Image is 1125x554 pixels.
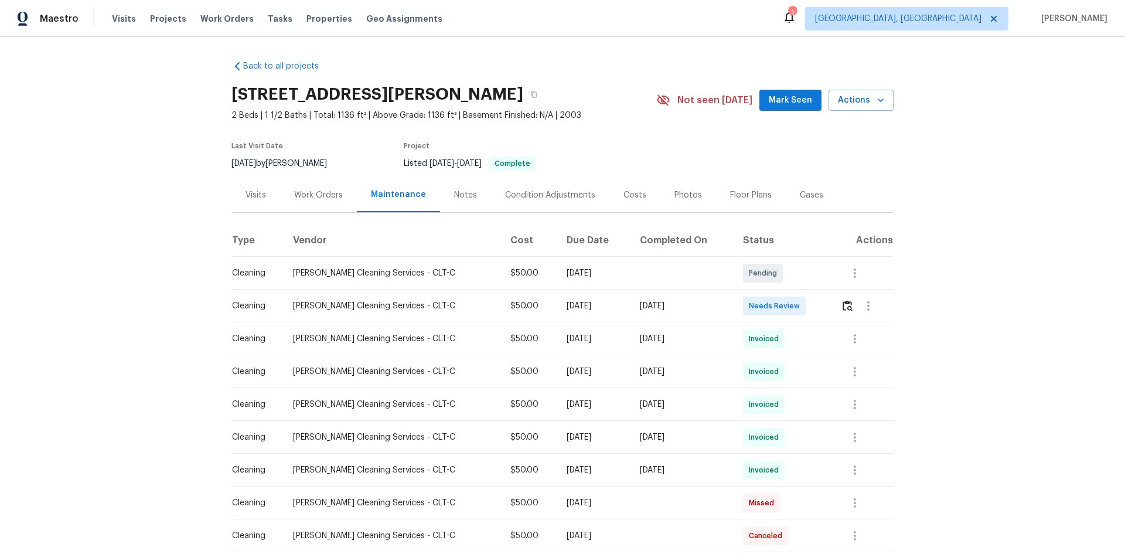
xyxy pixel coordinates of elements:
[831,224,894,257] th: Actions
[429,159,454,168] span: [DATE]
[510,399,548,410] div: $50.00
[510,530,548,542] div: $50.00
[815,13,981,25] span: [GEOGRAPHIC_DATA], [GEOGRAPHIC_DATA]
[232,399,274,410] div: Cleaning
[567,530,621,542] div: [DATE]
[231,157,341,171] div: by [PERSON_NAME]
[371,189,426,200] div: Maintenance
[510,366,548,378] div: $50.00
[501,224,557,257] th: Cost
[567,267,621,279] div: [DATE]
[112,13,136,25] span: Visits
[843,300,853,311] img: Review Icon
[232,300,274,312] div: Cleaning
[1037,13,1107,25] span: [PERSON_NAME]
[284,224,501,257] th: Vendor
[567,497,621,509] div: [DATE]
[293,431,492,443] div: [PERSON_NAME] Cleaning Services - CLT-C
[232,333,274,345] div: Cleaning
[268,15,292,23] span: Tasks
[557,224,630,257] th: Due Date
[293,267,492,279] div: [PERSON_NAME] Cleaning Services - CLT-C
[404,159,536,168] span: Listed
[457,159,482,168] span: [DATE]
[838,93,884,108] span: Actions
[294,189,343,201] div: Work Orders
[231,142,283,149] span: Last Visit Date
[40,13,79,25] span: Maestro
[306,13,352,25] span: Properties
[749,530,787,542] span: Canceled
[567,366,621,378] div: [DATE]
[293,464,492,476] div: [PERSON_NAME] Cleaning Services - CLT-C
[800,189,823,201] div: Cases
[523,84,544,105] button: Copy Address
[749,300,804,312] span: Needs Review
[640,431,725,443] div: [DATE]
[749,366,783,378] span: Invoiced
[788,7,796,19] div: 1
[749,399,783,410] span: Invoiced
[510,464,548,476] div: $50.00
[630,224,734,257] th: Completed On
[640,333,725,345] div: [DATE]
[510,497,548,509] div: $50.00
[623,189,646,201] div: Costs
[567,333,621,345] div: [DATE]
[640,366,725,378] div: [DATE]
[759,90,821,111] button: Mark Seen
[231,159,256,168] span: [DATE]
[841,292,854,320] button: Review Icon
[730,189,772,201] div: Floor Plans
[510,300,548,312] div: $50.00
[749,333,783,345] span: Invoiced
[454,189,477,201] div: Notes
[749,267,782,279] span: Pending
[150,13,186,25] span: Projects
[749,464,783,476] span: Invoiced
[293,399,492,410] div: [PERSON_NAME] Cleaning Services - CLT-C
[567,300,621,312] div: [DATE]
[677,94,752,106] span: Not seen [DATE]
[366,13,442,25] span: Geo Assignments
[505,189,595,201] div: Condition Adjustments
[567,431,621,443] div: [DATE]
[567,464,621,476] div: [DATE]
[510,267,548,279] div: $50.00
[749,497,779,509] span: Missed
[293,530,492,542] div: [PERSON_NAME] Cleaning Services - CLT-C
[567,399,621,410] div: [DATE]
[640,464,725,476] div: [DATE]
[749,431,783,443] span: Invoiced
[232,497,274,509] div: Cleaning
[293,366,492,378] div: [PERSON_NAME] Cleaning Services - CLT-C
[769,93,812,108] span: Mark Seen
[429,159,482,168] span: -
[200,13,254,25] span: Work Orders
[231,224,284,257] th: Type
[640,399,725,410] div: [DATE]
[232,267,274,279] div: Cleaning
[231,60,344,72] a: Back to all projects
[734,224,831,257] th: Status
[404,142,429,149] span: Project
[231,89,523,100] h2: [STREET_ADDRESS][PERSON_NAME]
[293,300,492,312] div: [PERSON_NAME] Cleaning Services - CLT-C
[293,497,492,509] div: [PERSON_NAME] Cleaning Services - CLT-C
[674,189,702,201] div: Photos
[232,366,274,378] div: Cleaning
[293,333,492,345] div: [PERSON_NAME] Cleaning Services - CLT-C
[246,189,266,201] div: Visits
[510,333,548,345] div: $50.00
[231,110,656,121] span: 2 Beds | 1 1/2 Baths | Total: 1136 ft² | Above Grade: 1136 ft² | Basement Finished: N/A | 2003
[829,90,894,111] button: Actions
[232,464,274,476] div: Cleaning
[232,431,274,443] div: Cleaning
[490,160,535,167] span: Complete
[640,300,725,312] div: [DATE]
[510,431,548,443] div: $50.00
[232,530,274,542] div: Cleaning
